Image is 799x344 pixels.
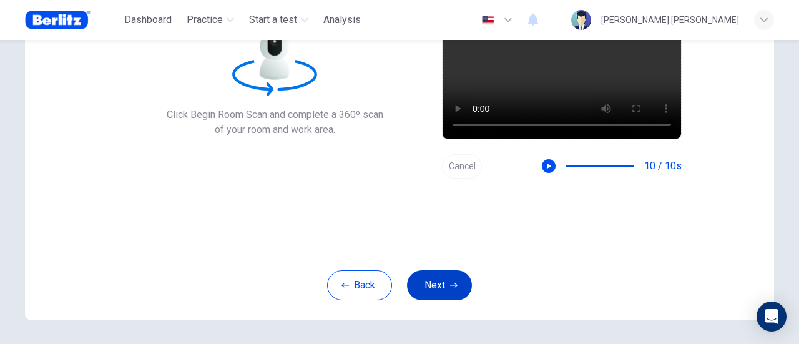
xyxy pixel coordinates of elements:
button: Analysis [318,9,366,31]
span: 10 / 10s [644,159,682,174]
span: Dashboard [124,12,172,27]
span: Start a test [249,12,297,27]
span: Click Begin Room Scan and complete a 360º scan [167,107,383,122]
div: Open Intercom Messenger [757,302,787,332]
button: Dashboard [119,9,177,31]
div: You need a license to access this content [318,9,366,31]
a: Berlitz Brasil logo [25,7,119,32]
button: Start a test [244,9,313,31]
button: Next [407,270,472,300]
div: [PERSON_NAME] [PERSON_NAME] [601,12,739,27]
button: Cancel [442,154,482,179]
span: of your room and work area. [167,122,383,137]
button: Back [327,270,392,300]
img: Profile picture [571,10,591,30]
button: Practice [182,9,239,31]
span: Practice [187,12,223,27]
img: en [480,16,496,25]
span: Analysis [323,12,361,27]
img: Berlitz Brasil logo [25,7,91,32]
